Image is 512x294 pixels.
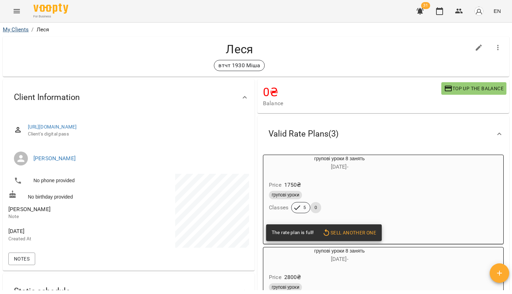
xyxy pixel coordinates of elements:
[263,99,441,108] span: Balance
[31,25,33,34] li: /
[14,92,80,103] span: Client Information
[3,26,29,33] a: My Clients
[263,85,441,99] h4: 0 ₴
[284,181,301,189] p: 1750 ₴
[269,284,302,291] span: групові уроки
[491,5,504,17] button: EN
[8,206,51,212] span: [PERSON_NAME]
[8,235,127,242] p: Created At
[8,174,127,188] li: No phone provided
[263,247,416,264] div: групові уроки 8 занять
[269,203,288,212] h6: Classes
[14,255,30,263] span: Notes
[263,155,416,172] div: групові уроки 8 занять
[331,256,348,262] span: [DATE] -
[257,116,509,152] div: Valid Rate Plans(3)
[331,163,348,170] span: [DATE] -
[269,180,281,190] h6: Price
[263,155,416,222] button: групові уроки 8 занять[DATE]- Price1750₴групові урокиClasses50
[218,61,260,70] p: втчт 1930 Міша
[37,25,49,34] p: Леся
[8,3,25,20] button: Menu
[28,124,77,130] a: [URL][DOMAIN_NAME]
[310,204,321,211] span: 0
[322,229,376,237] span: Sell another one
[272,226,314,239] div: The rate plan is full!
[33,3,68,14] img: Voopty Logo
[8,42,471,56] h4: Леся
[28,131,243,138] span: Client's digital pass
[269,192,302,198] span: групові уроки
[7,189,129,202] div: No birthday provided
[474,6,484,16] img: avatar_s.png
[444,84,504,93] span: Top up the balance
[441,82,506,95] button: Top up the balance
[33,14,68,19] span: For Business
[269,272,281,282] h6: Price
[421,2,430,9] span: 31
[3,25,509,34] nav: breadcrumb
[299,204,310,211] span: 5
[8,253,35,265] button: Notes
[3,79,255,115] div: Client Information
[214,60,265,71] div: втчт 1930 Міша
[8,227,127,235] span: [DATE]
[33,155,76,162] a: [PERSON_NAME]
[284,273,301,281] p: 2800 ₴
[8,213,127,220] p: Note
[494,7,501,15] span: EN
[269,129,339,139] span: Valid Rate Plans ( 3 )
[319,226,379,239] button: Sell another one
